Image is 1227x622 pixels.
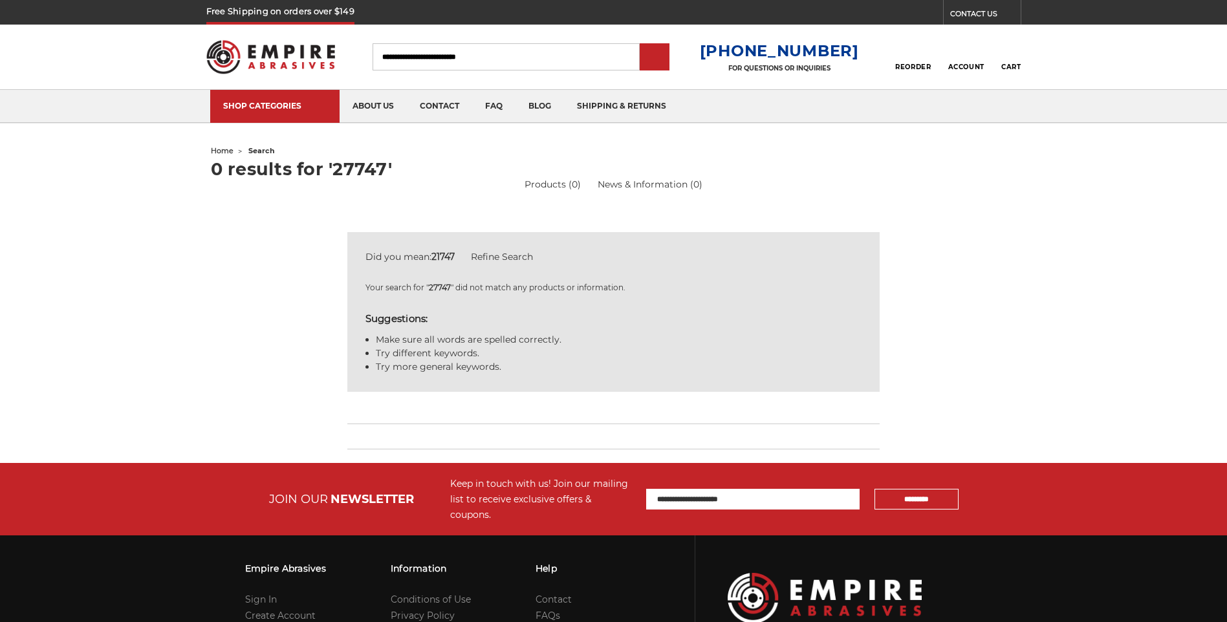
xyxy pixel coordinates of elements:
input: Submit [642,45,668,70]
a: Cart [1001,43,1021,71]
span: Reorder [895,63,931,71]
a: Products (0) [525,178,581,191]
a: News & Information (0) [598,178,702,191]
a: Conditions of Use [391,594,471,605]
img: Empire Abrasives [206,32,336,82]
a: FAQs [536,610,560,621]
span: Cart [1001,63,1021,71]
div: Did you mean: [365,250,862,264]
li: Try different keywords. [376,347,862,360]
a: [PHONE_NUMBER] [700,41,859,60]
strong: 21747 [431,251,455,263]
a: home [211,146,233,155]
a: Contact [536,594,572,605]
span: search [248,146,275,155]
h3: Empire Abrasives [245,555,326,582]
p: FOR QUESTIONS OR INQUIRIES [700,64,859,72]
a: CONTACT US [950,6,1021,25]
h1: 0 results for '27747' [211,160,1017,178]
li: Try more general keywords. [376,360,862,374]
a: Refine Search [471,251,533,263]
span: NEWSLETTER [331,492,414,506]
a: contact [407,90,472,123]
div: Keep in touch with us! Join our mailing list to receive exclusive offers & coupons. [450,476,633,522]
a: about us [340,90,407,123]
div: SHOP CATEGORIES [223,101,327,111]
a: faq [472,90,516,123]
li: Make sure all words are spelled correctly. [376,333,862,347]
p: Your search for " " did not match any products or information. [365,282,862,294]
h3: Information [391,555,471,582]
span: Account [948,63,984,71]
a: Create Account [245,610,316,621]
a: shipping & returns [564,90,679,123]
h3: Help [536,555,623,582]
h5: Suggestions: [365,312,862,327]
span: JOIN OUR [269,492,328,506]
strong: 27747 [429,283,451,292]
a: Reorder [895,43,931,70]
a: blog [516,90,564,123]
a: Sign In [245,594,277,605]
a: Privacy Policy [391,610,455,621]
